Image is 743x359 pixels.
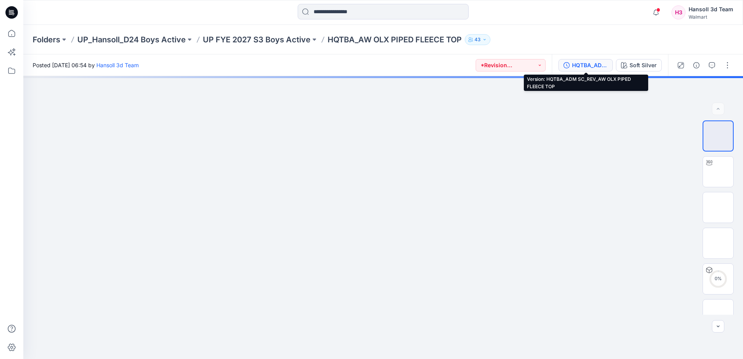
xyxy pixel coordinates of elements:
div: Hansoll 3d Team [689,5,733,14]
div: 0 % [709,275,727,282]
div: Soft Silver [630,61,657,70]
button: Soft Silver [616,59,662,71]
div: HQTBA_ADM SC_REV_AW OLX PIPED FLEECE TOP [572,61,608,70]
button: HQTBA_ADM SC_REV_AW OLX PIPED FLEECE TOP [558,59,613,71]
a: Folders [33,34,60,45]
span: Posted [DATE] 06:54 by [33,61,139,69]
a: UP_Hansoll_D24 Boys Active [77,34,186,45]
div: Walmart [689,14,733,20]
p: HQTBA_AW OLX PIPED FLEECE TOP [328,34,462,45]
p: 43 [474,35,481,44]
div: H3 [671,5,685,19]
a: Hansoll 3d Team [96,62,139,68]
button: 43 [465,34,490,45]
a: UP FYE 2027 S3 Boys Active [203,34,310,45]
button: Details [690,59,703,71]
